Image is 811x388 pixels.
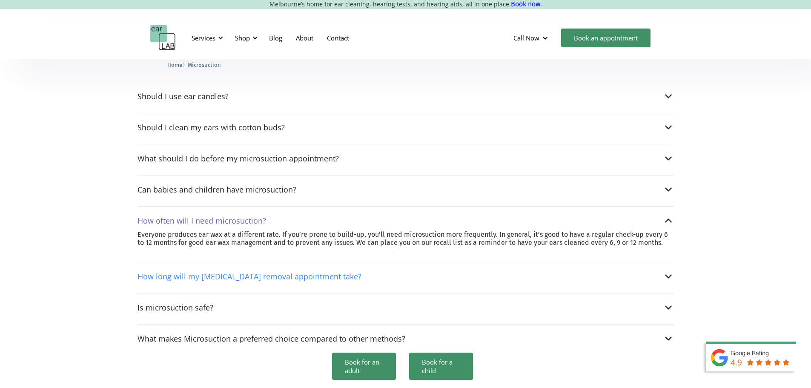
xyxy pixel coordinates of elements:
div: How long will my [MEDICAL_DATA] removal appointment take? [138,272,361,281]
a: Blog [262,26,289,50]
div: What makes Microsuction a preferred choice compared to other methods? [138,334,405,343]
div: Can babies and children have microsuction?Can babies and children have microsuction? [138,184,674,195]
span: Microsuction [188,62,221,68]
div: Call Now [507,25,557,51]
div: What makes Microsuction a preferred choice compared to other methods?What makes Microsuction a pr... [138,333,674,344]
nav: How often will I need microsuction?How often will I need microsuction? [138,230,674,255]
div: Is microsuction safe? [138,303,213,312]
div: How long will my [MEDICAL_DATA] removal appointment take?How long will my earwax removal appointm... [138,271,674,282]
div: Services [186,25,226,51]
div: Shop [235,34,250,42]
div: Call Now [513,34,539,42]
img: What makes Microsuction a preferred choice compared to other methods? [663,333,674,344]
div: Is microsuction safe?Is microsuction safe? [138,302,674,313]
img: Can babies and children have microsuction? [663,184,674,195]
img: Is microsuction safe? [663,302,674,313]
div: Should I clean my ears with cotton buds?Should I clean my ears with cotton buds? [138,122,674,133]
img: Should I use ear candles? [663,91,674,102]
div: Should I use ear candles?Should I use ear candles? [138,91,674,102]
a: Book an appointment [561,29,651,47]
img: What should I do before my microsuction appointment? [663,153,674,164]
div: Should I clean my ears with cotton buds? [138,123,285,132]
a: Book for a child [409,353,473,380]
a: Microsuction [188,60,221,69]
div: Services [192,34,215,42]
div: Shop [230,25,260,51]
div: Can babies and children have microsuction? [138,185,296,194]
li: 〉 [167,60,188,69]
img: How often will I need microsuction? [663,215,674,226]
img: Should I clean my ears with cotton buds? [663,122,674,133]
div: What should I do before my microsuction appointment?What should I do before my microsuction appoi... [138,153,674,164]
div: How often will I need microsuction? [138,216,266,225]
a: Home [167,60,182,69]
div: Should I use ear candles? [138,92,229,101]
a: About [289,26,320,50]
p: Everyone produces ear wax at a different rate. If you’re prone to build-up, you’ll need microsuct... [138,230,674,247]
span: Home [167,62,182,68]
img: How long will my earwax removal appointment take? [663,271,674,282]
div: How often will I need microsuction?How often will I need microsuction? [138,215,674,226]
a: home [150,25,176,51]
a: Book for an adult [332,353,396,380]
a: Contact [320,26,356,50]
div: What should I do before my microsuction appointment? [138,154,339,163]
